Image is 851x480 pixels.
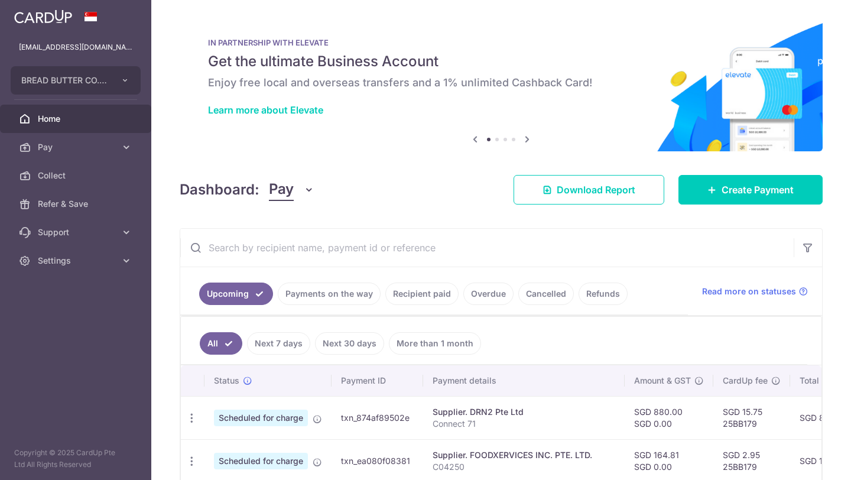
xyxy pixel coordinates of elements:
a: Cancelled [518,283,574,305]
a: Payments on the way [278,283,381,305]
p: Connect 71 [433,418,615,430]
span: Collect [38,170,116,181]
td: txn_874af89502e [332,396,423,439]
span: Download Report [557,183,635,197]
td: SGD 880.00 SGD 0.00 [625,396,713,439]
span: Home [38,113,116,125]
span: Amount & GST [634,375,691,387]
p: IN PARTNERSHIP WITH ELEVATE [208,38,794,47]
button: BREAD BUTTER CO. PRIVATE LIMITED [11,66,141,95]
span: Settings [38,255,116,267]
a: Upcoming [199,283,273,305]
a: Learn more about Elevate [208,104,323,116]
h6: Enjoy free local and overseas transfers and a 1% unlimited Cashback Card! [208,76,794,90]
p: [EMAIL_ADDRESS][DOMAIN_NAME] [19,41,132,53]
span: Total amt. [800,375,839,387]
div: Supplier. DRN2 Pte Ltd [433,406,615,418]
p: C04250 [433,461,615,473]
span: Scheduled for charge [214,453,308,469]
span: Scheduled for charge [214,410,308,426]
span: Pay [38,141,116,153]
input: Search by recipient name, payment id or reference [180,229,794,267]
span: Pay [269,179,294,201]
img: CardUp [14,9,72,24]
button: Pay [269,179,314,201]
a: More than 1 month [389,332,481,355]
h4: Dashboard: [180,179,259,200]
a: Read more on statuses [702,286,808,297]
a: Overdue [463,283,514,305]
a: Create Payment [678,175,823,205]
a: Next 30 days [315,332,384,355]
span: Read more on statuses [702,286,796,297]
a: Recipient paid [385,283,459,305]
span: CardUp fee [723,375,768,387]
span: Status [214,375,239,387]
a: All [200,332,242,355]
div: Supplier. FOODXERVICES INC. PTE. LTD. [433,449,615,461]
span: Refer & Save [38,198,116,210]
span: Create Payment [722,183,794,197]
a: Download Report [514,175,664,205]
th: Payment ID [332,365,423,396]
a: Next 7 days [247,332,310,355]
a: Refunds [579,283,628,305]
h5: Get the ultimate Business Account [208,52,794,71]
span: Support [38,226,116,238]
td: SGD 15.75 25BB179 [713,396,790,439]
span: BREAD BUTTER CO. PRIVATE LIMITED [21,74,109,86]
img: Renovation banner [180,19,823,151]
th: Payment details [423,365,625,396]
